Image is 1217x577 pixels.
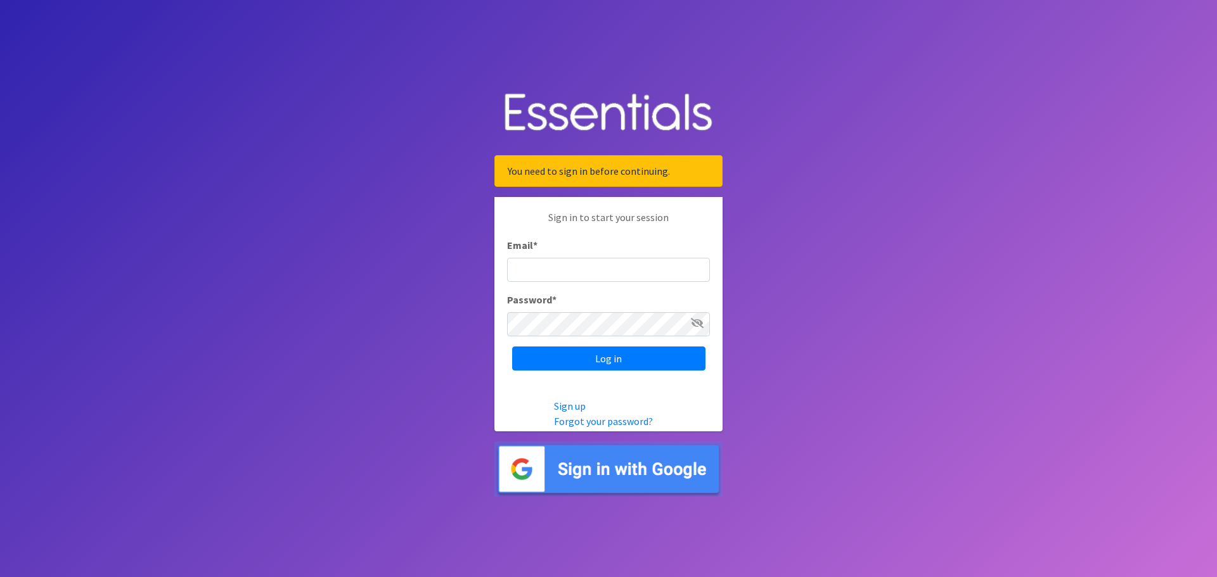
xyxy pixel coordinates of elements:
img: Human Essentials [494,80,723,146]
input: Log in [512,346,705,371]
img: Sign in with Google [494,441,723,497]
div: You need to sign in before continuing. [494,155,723,187]
label: Email [507,238,538,253]
a: Sign up [554,400,586,412]
abbr: required [533,239,538,251]
p: Sign in to start your session [507,210,710,238]
label: Password [507,292,557,307]
abbr: required [552,293,557,306]
a: Forgot your password? [554,415,653,428]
